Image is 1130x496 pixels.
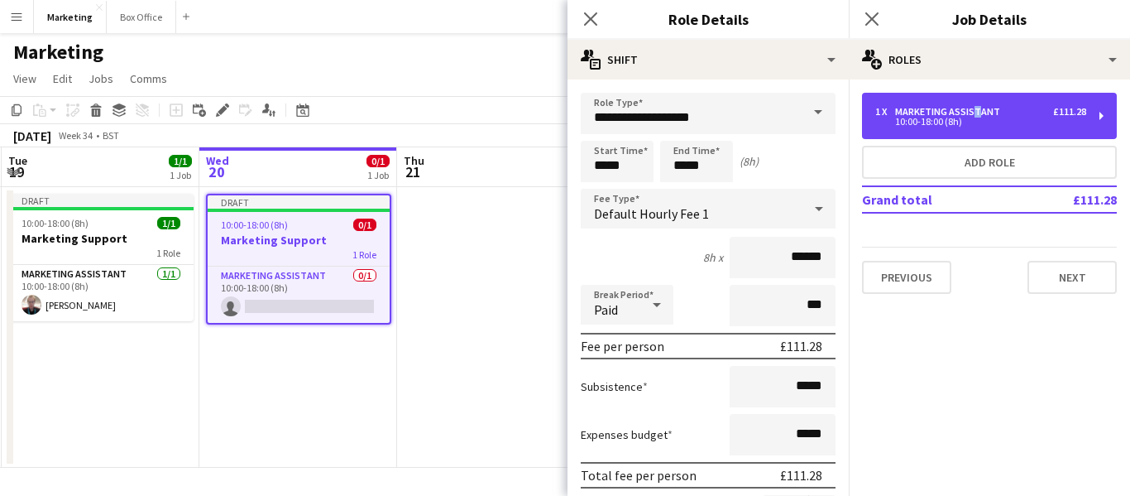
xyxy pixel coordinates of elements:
[8,194,194,207] div: Draft
[780,467,822,484] div: £111.28
[208,195,390,209] div: Draft
[6,162,27,181] span: 19
[13,40,103,65] h1: Marketing
[703,250,723,265] div: 8h x
[82,68,120,89] a: Jobs
[8,231,194,246] h3: Marketing Support
[581,338,664,354] div: Fee per person
[169,155,192,167] span: 1/1
[89,71,113,86] span: Jobs
[46,68,79,89] a: Edit
[862,146,1117,179] button: Add role
[8,153,27,168] span: Tue
[7,68,43,89] a: View
[1018,186,1117,213] td: £111.28
[353,219,376,231] span: 0/1
[107,1,176,33] button: Box Office
[780,338,822,354] div: £111.28
[8,265,194,321] app-card-role: Marketing Assistant1/110:00-18:00 (8h)[PERSON_NAME]
[594,205,709,222] span: Default Hourly Fee 1
[567,40,849,79] div: Shift
[581,467,697,484] div: Total fee per person
[208,233,390,248] h3: Marketing Support
[352,248,376,261] span: 1 Role
[401,162,424,181] span: 21
[849,8,1130,30] h3: Job Details
[849,40,1130,79] div: Roles
[123,68,174,89] a: Comms
[8,194,194,321] app-job-card: Draft10:00-18:00 (8h)1/1Marketing Support1 RoleMarketing Assistant1/110:00-18:00 (8h)[PERSON_NAME]
[157,217,180,229] span: 1/1
[206,194,391,325] app-job-card: Draft10:00-18:00 (8h)0/1Marketing Support1 RoleMarketing Assistant0/110:00-18:00 (8h)
[740,154,759,169] div: (8h)
[130,71,167,86] span: Comms
[875,106,895,118] div: 1 x
[875,118,1086,126] div: 10:00-18:00 (8h)
[170,169,191,181] div: 1 Job
[862,261,951,294] button: Previous
[34,1,107,33] button: Marketing
[206,153,229,168] span: Wed
[53,71,72,86] span: Edit
[203,162,229,181] span: 20
[895,106,1007,118] div: Marketing Assistant
[221,219,288,231] span: 10:00-18:00 (8h)
[404,153,424,168] span: Thu
[22,217,89,229] span: 10:00-18:00 (8h)
[581,379,648,394] label: Subsistence
[581,427,673,442] label: Expenses budget
[1027,261,1117,294] button: Next
[55,129,96,142] span: Week 34
[367,169,389,181] div: 1 Job
[208,267,390,323] app-card-role: Marketing Assistant0/110:00-18:00 (8h)
[366,155,390,167] span: 0/1
[103,129,119,142] div: BST
[594,301,618,318] span: Paid
[1053,106,1086,118] div: £111.28
[156,247,180,259] span: 1 Role
[567,8,849,30] h3: Role Details
[13,71,36,86] span: View
[13,128,51,144] div: [DATE]
[862,186,1018,213] td: Grand total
